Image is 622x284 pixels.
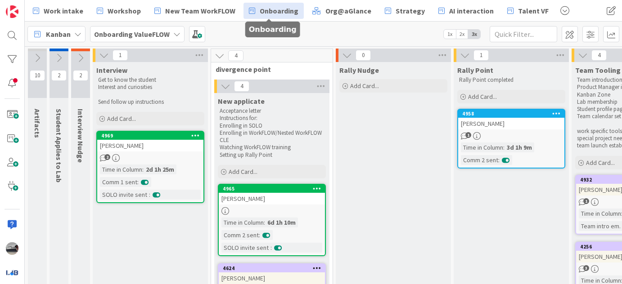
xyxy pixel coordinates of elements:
[356,50,371,61] span: 0
[100,164,142,174] div: Time in Column
[518,5,549,16] span: Talent VF
[219,272,325,284] div: [PERSON_NAME]
[104,154,110,160] span: 2
[223,186,325,192] div: 4965
[97,140,203,151] div: [PERSON_NAME]
[306,3,377,19] a: Org@aGlance
[149,3,241,19] a: New Team WorkFLOW
[458,110,564,129] div: 4958[PERSON_NAME]
[76,109,85,163] span: Interview Nudge
[264,217,265,227] span: :
[461,142,503,152] div: Time in Column
[218,97,265,106] span: New applicate
[6,242,18,255] img: jB
[444,30,456,39] span: 1x
[137,177,139,187] span: :
[220,144,324,151] p: Watching WorkFLOW training
[433,3,499,19] a: AI interaction
[27,3,89,19] a: Work intake
[54,109,63,182] span: Student Applies to Lab
[98,84,203,91] p: Interest and curiosities
[219,264,325,284] div: 4624[PERSON_NAME]
[465,132,471,138] span: 1
[44,5,83,16] span: Work intake
[379,3,430,19] a: Strategy
[113,50,128,61] span: 1
[228,50,243,61] span: 4
[583,198,589,204] span: 1
[219,193,325,204] div: [PERSON_NAME]
[51,70,67,81] span: 2
[100,177,137,187] div: Comm 1 sent
[107,115,136,123] span: Add Card...
[30,70,45,81] span: 10
[149,190,150,200] span: :
[457,66,493,75] span: Rally Point
[221,243,270,253] div: SOLO invite sent
[502,3,554,19] a: Talent VF
[259,230,260,240] span: :
[46,29,71,40] span: Kanban
[220,107,324,115] p: Acceptance letter
[97,132,203,140] div: 4969
[219,185,325,193] div: 4965
[94,30,170,39] b: Onboarding ValueFLOW
[498,155,500,165] span: :
[468,30,480,39] span: 3x
[221,217,264,227] div: Time in Column
[101,133,203,139] div: 4969
[219,185,325,204] div: 4965[PERSON_NAME]
[220,115,324,122] p: Instructions for:
[220,122,324,129] p: Enrolling in SOLO
[579,209,621,218] div: Time in Column
[229,168,257,176] span: Add Card...
[503,142,505,152] span: :
[6,5,18,18] img: Visit kanbanzone.com
[459,76,563,84] p: Rally Point completed
[220,151,324,159] p: Setting up Rally Point
[339,66,379,75] span: Rally Nudge
[33,109,42,138] span: Artifacts
[461,155,498,165] div: Comm 2 sent
[223,265,325,271] div: 4624
[468,93,497,101] span: Add Card...
[98,76,203,84] p: Get to know the student
[583,265,589,271] span: 3
[243,3,304,19] a: Onboarding
[216,65,321,74] span: divergence point
[221,230,259,240] div: Comm 2 sent
[220,129,324,144] p: Enrolling in WorkFLOW/Nested WorkFLOW CLE
[490,26,557,42] input: Quick Filter...
[265,217,298,227] div: 6d 1h 10m
[458,118,564,129] div: [PERSON_NAME]
[505,142,534,152] div: 3d 1h 9m
[591,50,607,61] span: 4
[142,164,144,174] span: :
[144,164,176,174] div: 2d 1h 25m
[73,70,88,81] span: 2
[6,266,18,279] img: avatar
[350,82,379,90] span: Add Card...
[396,5,425,16] span: Strategy
[260,5,298,16] span: Onboarding
[586,159,615,167] span: Add Card...
[325,5,371,16] span: Org@aGlance
[462,111,564,117] div: 4958
[165,5,235,16] span: New Team WorkFLOW
[456,30,468,39] span: 2x
[249,25,297,34] h5: Onboarding
[100,190,149,200] div: SOLO invite sent
[458,110,564,118] div: 4958
[270,243,272,253] span: :
[98,98,203,106] p: Send follow up instructions
[108,5,141,16] span: Workshop
[91,3,146,19] a: Workshop
[234,81,249,92] span: 4
[96,66,127,75] span: Interview
[97,132,203,151] div: 4969[PERSON_NAME]
[473,50,489,61] span: 1
[449,5,494,16] span: AI interaction
[219,264,325,272] div: 4624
